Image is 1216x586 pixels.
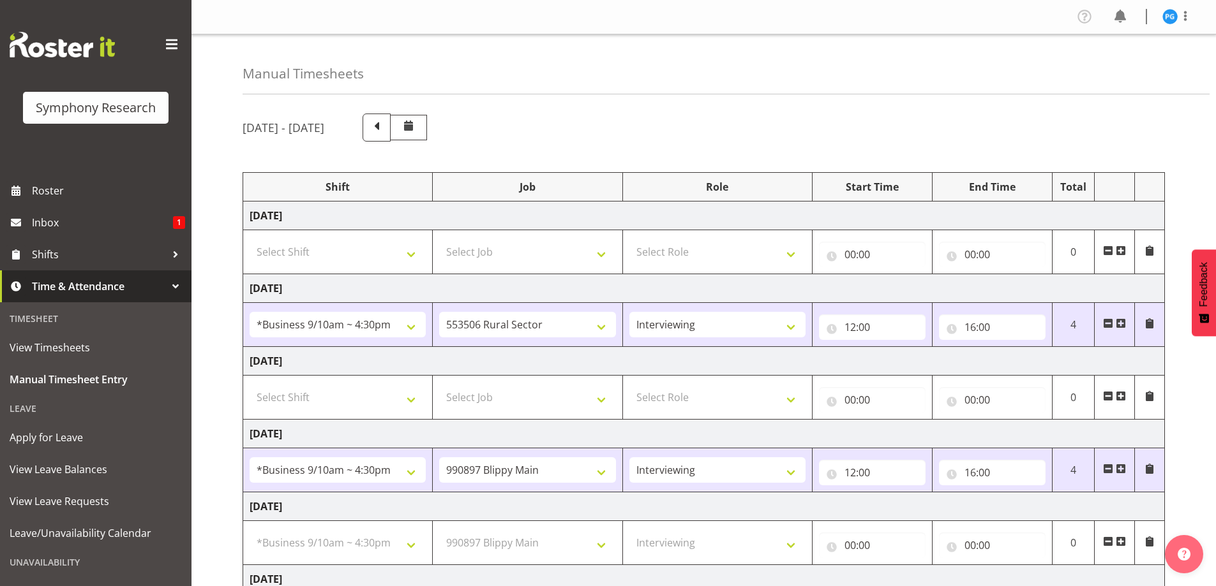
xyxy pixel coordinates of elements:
[10,370,182,389] span: Manual Timesheet Entry
[173,216,185,229] span: 1
[243,420,1165,448] td: [DATE]
[1052,376,1095,420] td: 0
[3,549,188,575] div: Unavailability
[1052,448,1095,492] td: 4
[3,332,188,363] a: View Timesheets
[1198,262,1210,307] span: Feedback
[3,485,188,517] a: View Leave Requests
[1052,303,1095,347] td: 4
[3,363,188,395] a: Manual Timesheet Entry
[3,421,188,453] a: Apply for Leave
[243,274,1165,303] td: [DATE]
[1178,548,1190,560] img: help-xxl-2.png
[819,242,926,267] input: Click to select...
[439,179,615,194] div: Job
[10,32,115,57] img: Rosterit website logo
[939,532,1046,558] input: Click to select...
[939,460,1046,485] input: Click to select...
[939,242,1046,267] input: Click to select...
[1192,249,1216,336] button: Feedback - Show survey
[819,532,926,558] input: Click to select...
[32,245,166,264] span: Shifts
[10,428,182,447] span: Apply for Leave
[243,347,1165,376] td: [DATE]
[10,524,182,543] span: Leave/Unavailability Calendar
[10,460,182,479] span: View Leave Balances
[819,179,926,194] div: Start Time
[10,492,182,511] span: View Leave Requests
[243,121,324,135] h5: [DATE] - [DATE]
[32,213,173,232] span: Inbox
[243,201,1165,230] td: [DATE]
[243,66,364,81] h4: Manual Timesheets
[939,314,1046,340] input: Click to select...
[36,98,156,117] div: Symphony Research
[3,305,188,332] div: Timesheet
[10,338,182,357] span: View Timesheets
[1059,179,1088,194] div: Total
[1162,9,1178,24] img: patricia-gilmour9541.jpg
[819,460,926,485] input: Click to select...
[629,179,806,194] div: Role
[3,395,188,421] div: Leave
[3,453,188,485] a: View Leave Balances
[819,387,926,413] input: Click to select...
[3,517,188,549] a: Leave/Unavailability Calendar
[243,492,1165,521] td: [DATE]
[1052,521,1095,565] td: 0
[32,277,166,296] span: Time & Attendance
[250,179,426,194] div: Shift
[819,314,926,340] input: Click to select...
[939,179,1046,194] div: End Time
[939,387,1046,413] input: Click to select...
[1052,230,1095,274] td: 0
[32,181,185,200] span: Roster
